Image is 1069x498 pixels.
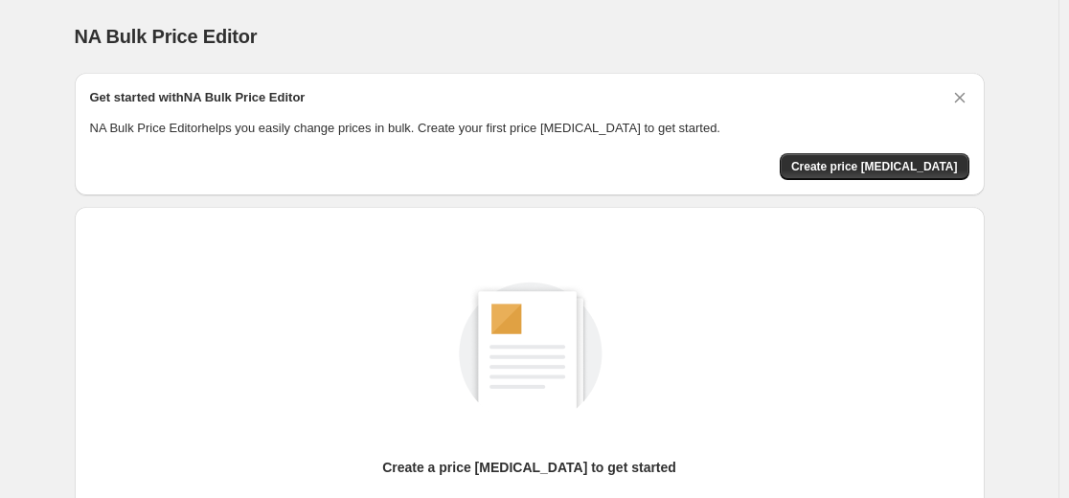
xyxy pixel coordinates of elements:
[382,458,676,477] p: Create a price [MEDICAL_DATA] to get started
[75,26,258,47] span: NA Bulk Price Editor
[780,153,969,180] button: Create price change job
[90,119,969,138] p: NA Bulk Price Editor helps you easily change prices in bulk. Create your first price [MEDICAL_DAT...
[90,88,306,107] h2: Get started with NA Bulk Price Editor
[791,159,958,174] span: Create price [MEDICAL_DATA]
[950,88,969,107] button: Dismiss card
